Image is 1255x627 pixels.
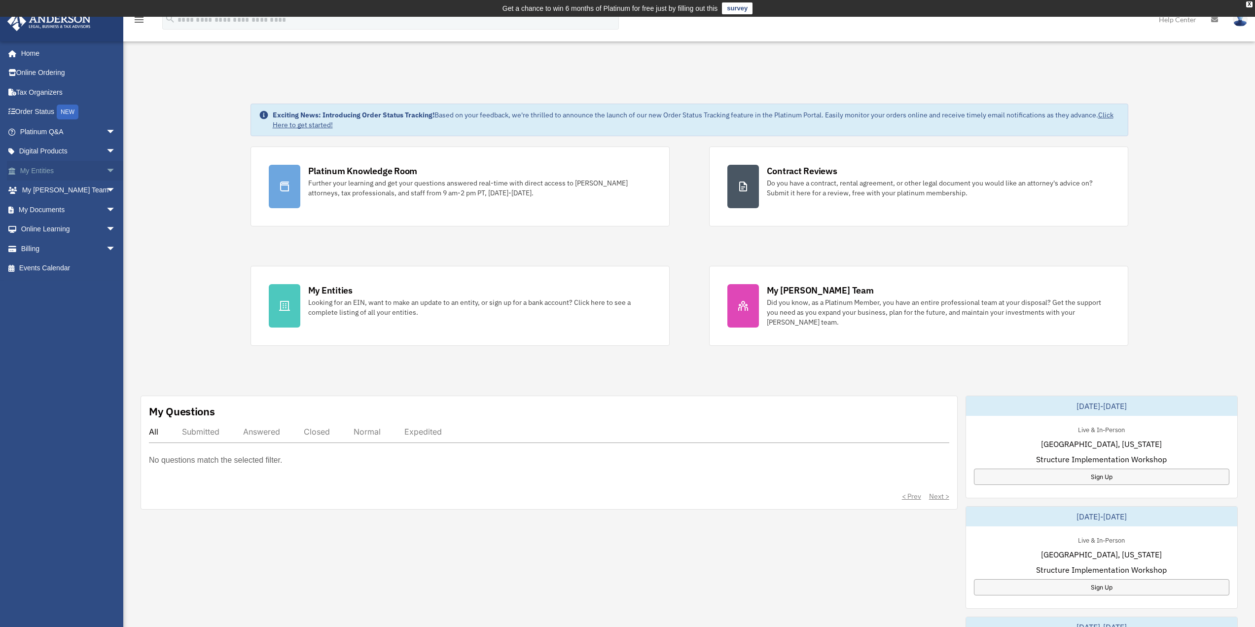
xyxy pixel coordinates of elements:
span: arrow_drop_down [106,122,126,142]
div: Based on your feedback, we're thrilled to announce the launch of our new Order Status Tracking fe... [273,110,1120,130]
div: My Questions [149,404,215,419]
img: User Pic [1233,12,1248,27]
a: Home [7,43,126,63]
a: Events Calendar [7,258,131,278]
div: Live & In-Person [1070,534,1133,545]
a: Contract Reviews Do you have a contract, rental agreement, or other legal document you would like... [709,147,1128,226]
a: menu [133,17,145,26]
div: Live & In-Person [1070,424,1133,434]
div: [DATE]-[DATE] [966,507,1237,526]
div: Contract Reviews [767,165,837,177]
a: My [PERSON_NAME] Team Did you know, as a Platinum Member, you have an entire professional team at... [709,266,1128,346]
div: Answered [243,427,280,437]
a: Platinum Knowledge Room Further your learning and get your questions answered real-time with dire... [251,147,670,226]
a: Online Ordering [7,63,131,83]
div: [DATE]-[DATE] [966,396,1237,416]
div: Looking for an EIN, want to make an update to an entity, or sign up for a bank account? Click her... [308,297,651,317]
a: My Entities Looking for an EIN, want to make an update to an entity, or sign up for a bank accoun... [251,266,670,346]
div: Get a chance to win 6 months of Platinum for free just by filling out this [502,2,718,14]
span: arrow_drop_down [106,220,126,240]
a: survey [722,2,753,14]
a: Digital Productsarrow_drop_down [7,142,131,161]
span: [GEOGRAPHIC_DATA], [US_STATE] [1041,438,1162,450]
div: Submitted [182,427,219,437]
div: close [1246,1,1253,7]
div: Further your learning and get your questions answered real-time with direct access to [PERSON_NAM... [308,178,651,198]
a: Tax Organizers [7,82,131,102]
span: arrow_drop_down [106,239,126,259]
span: arrow_drop_down [106,181,126,201]
span: Structure Implementation Workshop [1036,564,1167,576]
div: Closed [304,427,330,437]
img: Anderson Advisors Platinum Portal [4,12,94,31]
div: Normal [354,427,381,437]
div: All [149,427,158,437]
p: No questions match the selected filter. [149,453,282,467]
div: My Entities [308,284,353,296]
span: [GEOGRAPHIC_DATA], [US_STATE] [1041,549,1162,560]
a: Billingarrow_drop_down [7,239,131,258]
a: Online Learningarrow_drop_down [7,220,131,239]
div: Do you have a contract, rental agreement, or other legal document you would like an attorney's ad... [767,178,1110,198]
i: search [165,13,176,24]
div: My [PERSON_NAME] Team [767,284,874,296]
a: My Documentsarrow_drop_down [7,200,131,220]
div: NEW [57,105,78,119]
span: arrow_drop_down [106,161,126,181]
a: Sign Up [974,469,1229,485]
a: Click Here to get started! [273,111,1113,129]
div: Did you know, as a Platinum Member, you have an entire professional team at your disposal? Get th... [767,297,1110,327]
span: Structure Implementation Workshop [1036,453,1167,465]
a: My [PERSON_NAME] Teamarrow_drop_down [7,181,131,200]
div: Platinum Knowledge Room [308,165,418,177]
div: Expedited [404,427,442,437]
a: Order StatusNEW [7,102,131,122]
i: menu [133,14,145,26]
strong: Exciting News: Introducing Order Status Tracking! [273,111,434,119]
a: Sign Up [974,579,1229,595]
a: My Entitiesarrow_drop_down [7,161,131,181]
span: arrow_drop_down [106,142,126,162]
a: Platinum Q&Aarrow_drop_down [7,122,131,142]
span: arrow_drop_down [106,200,126,220]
